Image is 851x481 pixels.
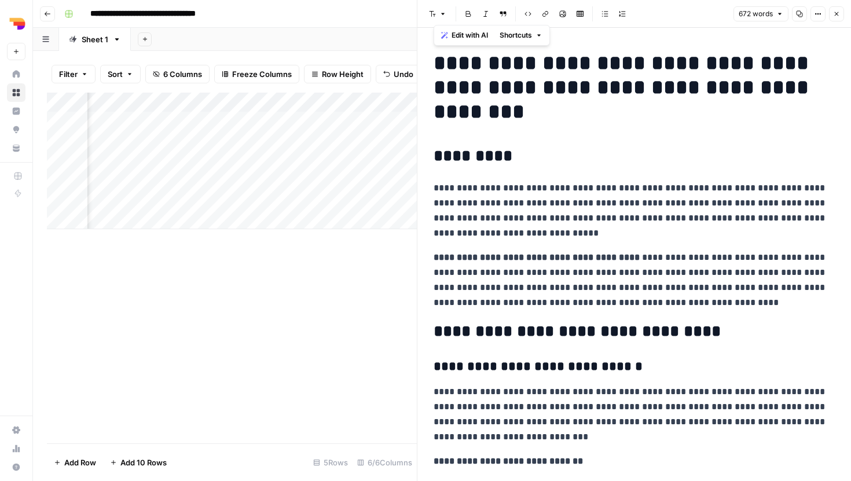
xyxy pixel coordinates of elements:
a: Settings [7,421,25,439]
span: Sort [108,68,123,80]
button: Row Height [304,65,371,83]
a: Opportunities [7,120,25,139]
button: Shortcuts [495,28,547,43]
a: Your Data [7,139,25,157]
a: Home [7,65,25,83]
button: Freeze Columns [214,65,299,83]
button: Filter [52,65,96,83]
img: Depends Logo [7,13,28,34]
span: Shortcuts [500,30,532,41]
a: Usage [7,439,25,458]
div: 5 Rows [309,453,353,472]
span: Freeze Columns [232,68,292,80]
button: Undo [376,65,421,83]
span: Filter [59,68,78,80]
button: 6 Columns [145,65,210,83]
span: Edit with AI [452,30,488,41]
span: Add Row [64,457,96,468]
div: 6/6 Columns [353,453,417,472]
div: Sheet 1 [82,34,108,45]
span: 6 Columns [163,68,202,80]
button: Workspace: Depends [7,9,25,38]
button: Sort [100,65,141,83]
button: 672 words [733,6,788,21]
a: Browse [7,83,25,102]
a: Insights [7,102,25,120]
button: Add Row [47,453,103,472]
span: 672 words [739,9,773,19]
span: Add 10 Rows [120,457,167,468]
span: Row Height [322,68,364,80]
a: Sheet 1 [59,28,131,51]
button: Edit with AI [436,28,493,43]
button: Help + Support [7,458,25,476]
span: Undo [394,68,413,80]
button: Add 10 Rows [103,453,174,472]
